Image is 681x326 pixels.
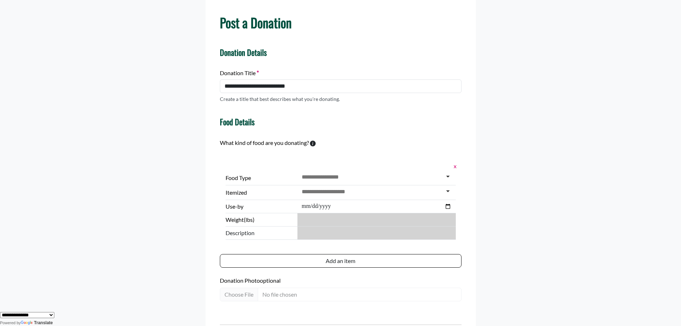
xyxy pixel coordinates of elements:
[21,321,34,326] img: Google Translate
[226,215,295,224] label: Weight
[220,48,462,57] h4: Donation Details
[220,95,340,103] p: Create a title that best describes what you're donating.
[220,254,462,268] button: Add an item
[226,174,295,182] label: Food Type
[451,161,456,171] button: x
[220,15,462,30] h1: Post a Donation
[244,216,255,223] span: (lbs)
[220,276,462,285] label: Donation Photo
[226,202,295,211] label: Use-by
[220,138,309,147] label: What kind of food are you donating?
[310,141,316,146] svg: To calculate environmental impacts, we follow the Food Loss + Waste Protocol
[220,69,259,77] label: Donation Title
[21,320,53,325] a: Translate
[226,188,295,197] label: Itemized
[226,229,295,237] span: Description
[260,277,281,284] span: optional
[220,117,255,126] h4: Food Details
